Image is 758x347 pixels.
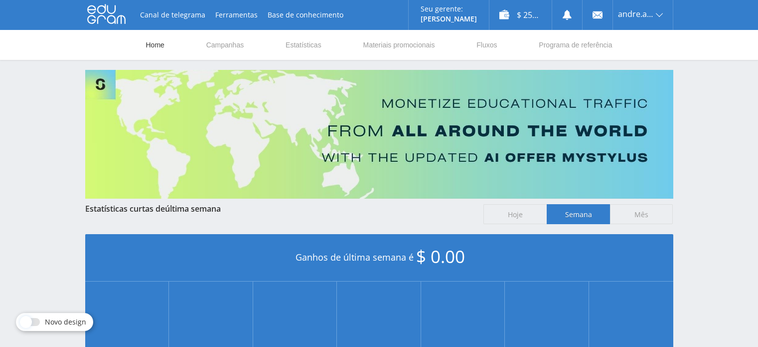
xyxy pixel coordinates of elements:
[165,203,221,214] span: última semana
[421,5,477,13] p: Seu gerente:
[362,30,436,60] a: Materiais promocionais
[285,30,322,60] a: Estatísticas
[538,30,613,60] a: Programa de referência
[45,318,86,326] span: Novo design
[205,30,245,60] a: Campanhas
[475,30,498,60] a: Fluxos
[145,30,165,60] a: Home
[85,204,474,213] div: Estatísticas curtas de
[618,10,653,18] span: andre.a.gazola43
[547,204,610,224] span: Semana
[85,70,673,199] img: Banner
[416,245,465,268] span: $ 0.00
[85,234,673,282] div: Ganhos de última semana é
[483,204,547,224] span: Hoje
[610,204,673,224] span: Mês
[421,15,477,23] p: [PERSON_NAME]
